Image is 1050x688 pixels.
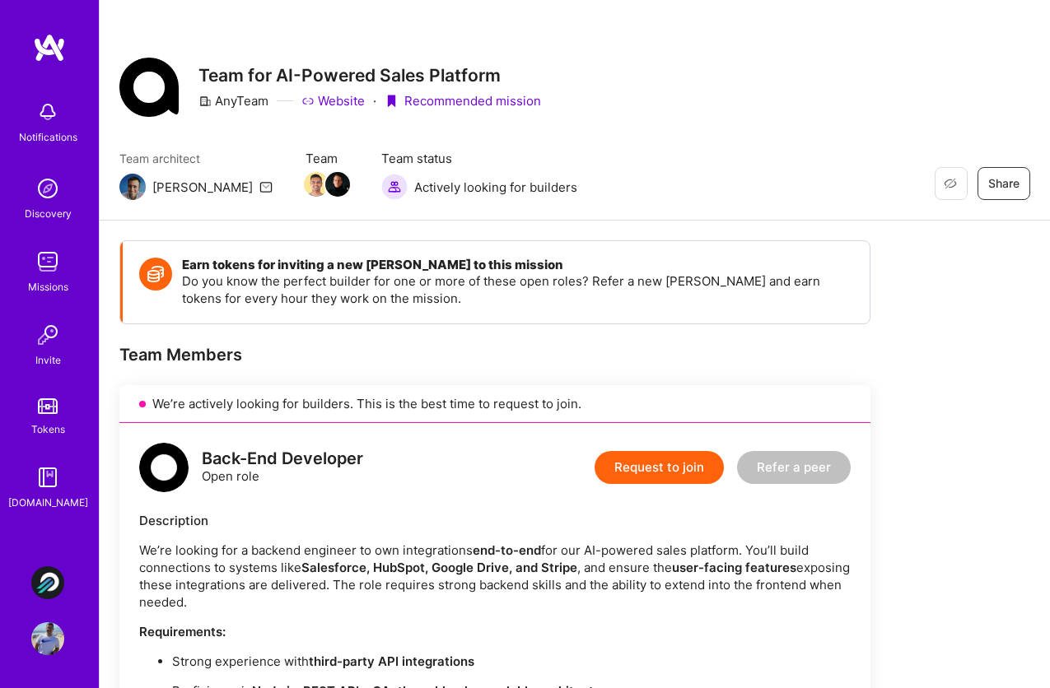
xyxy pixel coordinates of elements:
i: icon PurpleRibbon [385,95,398,108]
span: Share [988,175,1020,192]
img: Team Member Avatar [304,172,329,197]
p: We’re looking for a backend engineer to own integrations for our AI-powered sales platform. You’l... [139,542,851,611]
img: Team Member Avatar [325,172,350,197]
div: Description [139,512,851,529]
div: Discovery [25,205,72,222]
div: [DOMAIN_NAME] [8,494,88,511]
strong: third-party API integrations [309,653,474,669]
div: Recommended mission [385,92,541,109]
div: Notifications [19,128,77,146]
a: Website [301,92,365,109]
h3: Team for AI-Powered Sales Platform [198,65,541,86]
i: icon Mail [259,180,273,193]
a: User Avatar [27,622,68,655]
img: Invite [31,318,64,351]
span: Team status [381,150,577,167]
img: guide book [31,461,64,494]
a: Plato Systems: Front-End Development [27,566,68,599]
div: We’re actively looking for builders. This is the best time to request to join. [119,385,870,423]
img: bell [31,95,64,128]
div: Team Members [119,344,870,365]
i: icon CompanyGray [198,95,212,108]
a: Team Member Avatar [327,170,348,198]
button: Refer a peer [737,451,851,484]
img: Company Logo [119,58,179,117]
button: Share [978,167,1030,200]
div: Tokens [31,421,65,438]
img: teamwork [31,245,64,278]
div: Back-End Developer [202,450,363,467]
strong: end-to-end [473,542,541,558]
div: AnyTeam [198,92,268,109]
span: Team architect [119,150,273,167]
div: Open role [202,450,363,485]
img: Team Architect [119,174,146,200]
strong: Requirements: [139,624,226,639]
div: [PERSON_NAME] [152,179,253,196]
strong: Salesforce, HubSpot, Google Drive, and Stripe [301,560,577,575]
img: Plato Systems: Front-End Development [31,566,64,599]
button: Request to join [595,451,724,484]
span: Actively looking for builders [414,179,577,196]
img: logo [33,33,66,63]
h4: Earn tokens for inviting a new [PERSON_NAME] to this mission [182,258,853,272]
span: Team [306,150,348,167]
strong: user-facing features [672,560,796,575]
img: discovery [31,172,64,205]
div: Invite [35,351,61,369]
a: Team Member Avatar [306,170,327,198]
img: tokens [38,398,58,414]
img: User Avatar [31,622,64,655]
div: · [373,92,376,109]
div: Missions [28,278,68,295]
p: Strong experience with [172,653,851,670]
img: Actively looking for builders [381,174,408,200]
img: Token icon [139,258,172,291]
p: Do you know the perfect builder for one or more of these open roles? Refer a new [PERSON_NAME] an... [182,272,853,307]
i: icon EyeClosed [944,177,957,190]
img: logo [139,443,189,492]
